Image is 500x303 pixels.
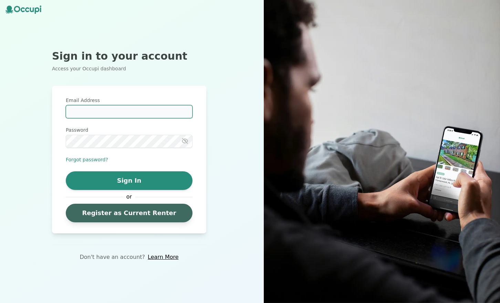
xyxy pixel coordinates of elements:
button: Sign In [66,171,192,190]
a: Register as Current Renter [66,204,192,222]
label: Password [66,127,192,133]
label: Email Address [66,97,192,104]
button: Forgot password? [66,156,108,163]
p: Access your Occupi dashboard [52,65,206,72]
h2: Sign in to your account [52,50,206,62]
span: or [123,193,135,201]
p: Don't have an account? [80,253,145,261]
a: Learn More [148,253,178,261]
